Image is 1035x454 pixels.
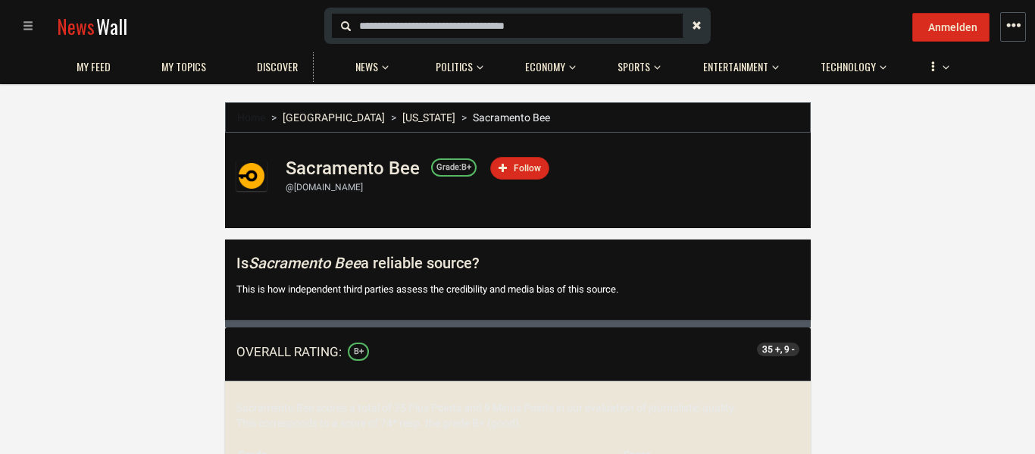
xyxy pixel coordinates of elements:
span: Politics [436,60,473,74]
div: OVERALL RATING: [225,327,811,381]
a: Grade:B+ [431,158,477,177]
span: Economy [525,60,565,74]
button: Economy [517,45,576,82]
a: Politics [428,52,480,82]
a: Entertainment [696,52,776,82]
span: Discover [257,60,298,74]
a: Economy [517,52,573,82]
a: NewsWall [57,12,127,40]
span: Anmelden [928,21,977,33]
h1: Sacramento Bee [286,158,420,179]
a: [GEOGRAPHIC_DATA] [283,111,385,124]
h1: Is a reliable source? [236,255,799,271]
button: Politics [428,45,483,82]
a: Technology [813,52,883,82]
span: Sports [618,60,650,74]
button: Anmelden [912,13,990,42]
span: Sacramento Bee [249,254,361,272]
button: Entertainment [696,45,779,82]
div: This is how independent third parties assess the credibility and media bias of this source. [236,283,799,297]
span: My topics [161,60,206,74]
span: News [355,60,378,74]
span: News [57,12,95,40]
span: 35 +, 9 - [757,343,799,356]
a: [US_STATE] [402,111,455,124]
div: @[DOMAIN_NAME] [286,181,799,194]
span: Grade: [436,162,461,172]
a: News [348,52,386,82]
span: Follow [514,163,541,174]
a: Sacramento Bee [286,166,420,177]
a: Home [237,111,265,124]
button: Technology [813,45,886,82]
div: B+ [436,161,471,174]
span: Wall [96,12,127,40]
img: Profile picture of Sacramento Bee [236,161,267,191]
span: Sacramento Bee [473,111,550,124]
span: Technology [821,60,876,74]
div: B+ [353,346,364,358]
span: Entertainment [703,60,768,74]
a: Sports [610,52,658,82]
button: Sports [610,45,661,82]
button: News [348,45,393,82]
span: My Feed [77,60,111,74]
